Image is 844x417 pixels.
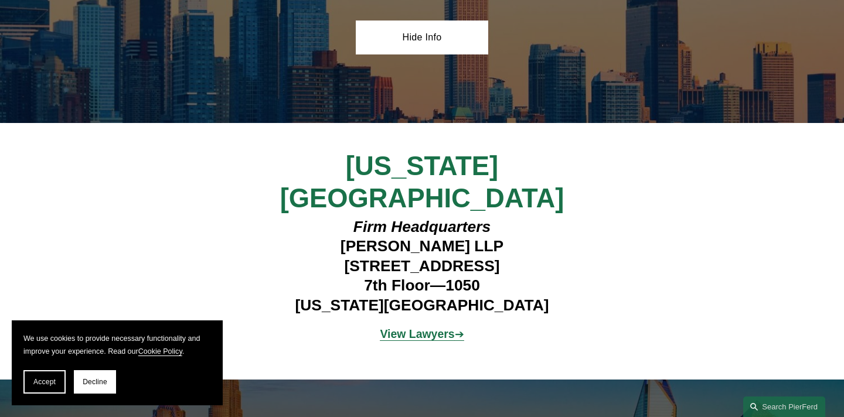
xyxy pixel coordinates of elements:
[74,370,116,394] button: Decline
[23,370,66,394] button: Accept
[380,327,464,340] a: View Lawyers➔
[23,332,211,358] p: We use cookies to provide necessary functionality and improve your experience. Read our .
[353,218,491,235] em: Firm Headquarters
[356,20,488,54] a: Hide Info
[138,347,182,356] a: Cookie Policy
[380,327,464,340] span: ➔
[280,151,564,213] span: [US_STATE][GEOGRAPHIC_DATA]
[257,217,587,315] h4: [PERSON_NAME] LLP [STREET_ADDRESS] 7th Floor—1050 [US_STATE][GEOGRAPHIC_DATA]
[33,378,56,386] span: Accept
[743,397,825,417] a: Search this site
[83,378,107,386] span: Decline
[380,327,454,340] strong: View Lawyers
[12,320,223,405] section: Cookie banner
